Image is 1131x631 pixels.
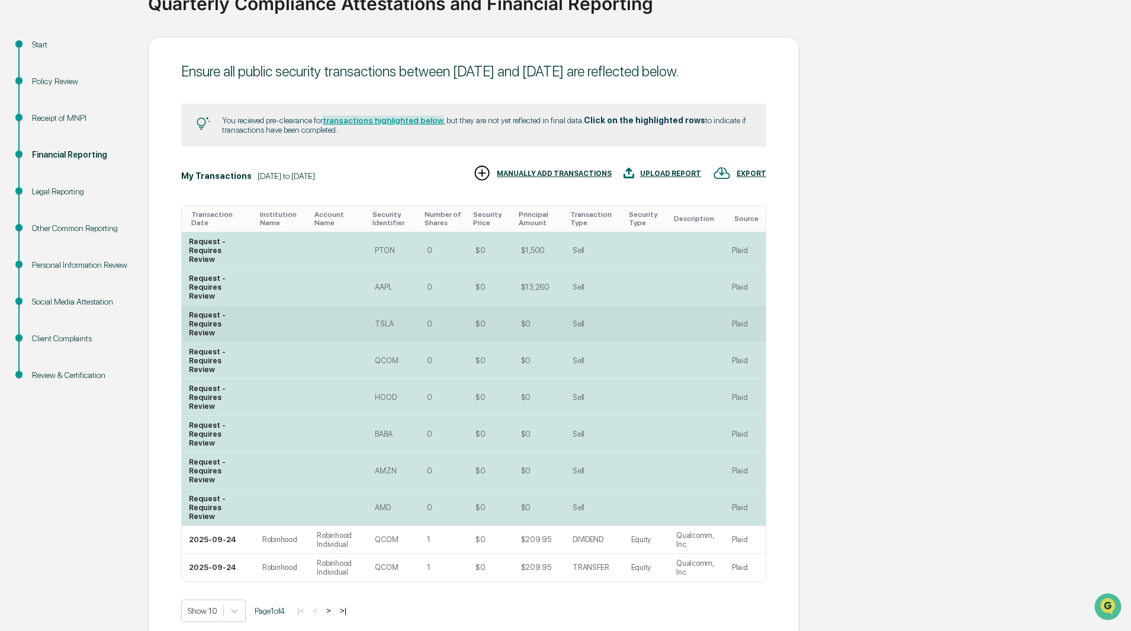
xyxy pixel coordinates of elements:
[475,246,485,255] div: $0
[189,384,248,411] div: Request - Requires Review
[375,283,392,292] div: AAPL
[189,237,248,264] div: Request - Requires Review
[676,559,718,576] div: Qualcomm, Inc.
[375,393,396,402] div: HOOD
[475,393,485,402] div: $0
[497,169,612,178] div: MANUALLY ADD TRANSACTIONS
[7,167,79,188] a: 🔎Data Lookup
[475,563,485,572] div: $0
[521,319,531,328] div: $0
[12,91,33,112] img: 1746055101610-c473b297-6a78-478c-a979-82029cc54cd1
[676,531,718,549] div: Qualcomm, Inc.
[181,171,252,181] div: My Transactions
[81,145,152,166] a: 🗄️Attestations
[519,210,561,227] div: Toggle SortBy
[425,210,464,227] div: Toggle SortBy
[573,393,584,402] div: Sell
[427,563,430,572] div: 1
[32,296,129,308] div: Social Media Attestation
[182,526,255,554] td: 2025-09-24
[189,274,248,300] div: Request - Requires Review
[473,210,509,227] div: Toggle SortBy
[375,563,398,572] div: QCOM
[98,149,147,161] span: Attestations
[83,200,143,210] a: Powered byPylon
[427,535,430,544] div: 1
[189,347,248,374] div: Request - Requires Review
[314,210,363,227] div: Toggle SortBy
[573,283,584,292] div: Sell
[475,503,485,512] div: $0
[32,75,129,88] div: Policy Review
[32,149,129,161] div: Financial Reporting
[475,430,485,438] div: $0
[258,171,315,181] div: [DATE] to [DATE]
[375,535,398,544] div: QCOM
[631,535,651,544] div: Equity
[725,554,766,581] td: Plaid
[32,332,129,345] div: Client Complaints
[427,283,432,292] div: 0
[427,466,432,475] div: 0
[336,606,350,616] button: >|
[573,563,609,572] div: TRANSFER
[573,356,584,365] div: Sell
[24,149,76,161] span: Preclearance
[725,269,766,306] td: Plaid
[725,342,766,379] td: Plaid
[1093,592,1125,624] iframe: Open customer support
[427,393,432,402] div: 0
[189,310,248,337] div: Request - Requires Review
[473,164,491,182] img: MANUALLY ADD TRANSACTIONS
[196,117,210,131] img: Tip
[427,246,432,255] div: 0
[427,319,432,328] div: 0
[640,169,701,178] div: UPLOAD REPORT
[725,489,766,526] td: Plaid
[725,526,766,554] td: Plaid
[475,319,485,328] div: $0
[12,150,21,160] div: 🖐️
[570,210,619,227] div: Toggle SortBy
[725,379,766,416] td: Plaid
[24,172,75,184] span: Data Lookup
[375,356,398,365] div: QCOM
[713,164,731,182] img: EXPORT
[427,356,432,365] div: 0
[310,554,368,581] td: Robinhood Individual
[427,430,432,438] div: 0
[725,453,766,489] td: Plaid
[260,210,305,227] div: Toggle SortBy
[375,466,396,475] div: AMZN
[262,535,297,544] div: Robinhood
[475,535,485,544] div: $0
[475,466,485,475] div: $0
[40,103,150,112] div: We're available if you need us!
[521,246,545,255] div: $1,500
[32,112,129,124] div: Receipt of MNPI
[323,116,444,125] a: transactions highlighted below
[725,306,766,342] td: Plaid
[629,210,665,227] div: Toggle SortBy
[573,503,584,512] div: Sell
[624,164,634,182] img: UPLOAD REPORT
[189,494,248,521] div: Request - Requires Review
[189,421,248,447] div: Request - Requires Review
[309,606,321,616] button: <
[32,39,129,51] div: Start
[725,232,766,269] td: Plaid
[521,430,531,438] div: $0
[32,185,129,198] div: Legal Reporting
[375,503,390,512] div: AMD
[573,246,584,255] div: Sell
[32,222,129,235] div: Other Common Reporting
[521,393,531,402] div: $0
[32,259,129,271] div: Personal Information Review
[521,503,531,512] div: $0
[674,214,720,223] div: Toggle SortBy
[475,356,485,365] div: $0
[294,606,307,616] button: |<
[323,606,335,616] button: >
[521,563,551,572] div: $209.95
[372,210,415,227] div: Toggle SortBy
